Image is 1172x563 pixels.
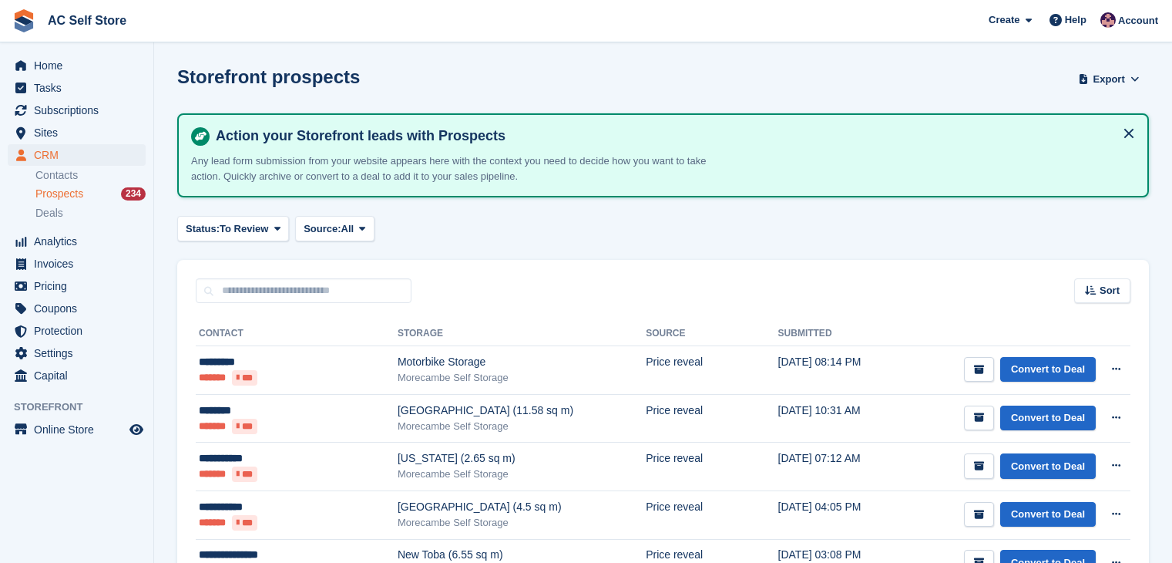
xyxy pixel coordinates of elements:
[778,322,895,346] th: Submitted
[8,253,146,275] a: menu
[304,221,341,237] span: Source:
[646,491,777,539] td: Price reveal
[8,55,146,76] a: menu
[398,354,646,370] div: Motorbike Storage
[8,275,146,297] a: menu
[646,443,777,491] td: Price reveal
[1075,66,1143,92] button: Export
[398,467,646,482] div: Morecambe Self Storage
[778,443,895,491] td: [DATE] 07:12 AM
[1000,357,1096,383] a: Convert to Deal
[34,77,126,99] span: Tasks
[1093,72,1125,87] span: Export
[34,55,126,76] span: Home
[8,298,146,319] a: menu
[778,394,895,443] td: [DATE] 10:31 AM
[8,231,146,252] a: menu
[127,420,146,439] a: Preview store
[177,66,360,87] h1: Storefront prospects
[398,515,646,531] div: Morecambe Self Storage
[398,370,646,386] div: Morecambe Self Storage
[34,320,126,342] span: Protection
[12,9,35,32] img: stora-icon-8386f47178a22dfd0bd8f6a31ec36ba5ce8667c1dd55bd0f319d3a0aa187defe.svg
[42,8,133,33] a: AC Self Store
[196,322,398,346] th: Contact
[8,122,146,143] a: menu
[121,187,146,201] div: 234
[646,346,777,395] td: Price reveal
[1000,502,1096,528] a: Convert to Deal
[989,12,1019,28] span: Create
[8,77,146,99] a: menu
[341,221,354,237] span: All
[398,499,646,515] div: [GEOGRAPHIC_DATA] (4.5 sq m)
[398,403,646,419] div: [GEOGRAPHIC_DATA] (11.58 sq m)
[186,221,220,237] span: Status:
[778,491,895,539] td: [DATE] 04:05 PM
[34,231,126,252] span: Analytics
[34,365,126,386] span: Capital
[191,153,730,184] p: Any lead form submission from your website appears here with the context you need to decide how y...
[34,253,126,275] span: Invoices
[34,275,126,297] span: Pricing
[1100,283,1120,298] span: Sort
[220,221,268,237] span: To Review
[177,216,289,241] button: Status: To Review
[8,320,146,342] a: menu
[35,206,63,221] span: Deals
[1000,453,1096,479] a: Convert to Deal
[35,168,146,183] a: Contacts
[34,342,126,364] span: Settings
[646,322,777,346] th: Source
[1000,406,1096,431] a: Convert to Deal
[35,186,146,202] a: Prospects 234
[35,205,146,221] a: Deals
[646,394,777,443] td: Price reveal
[398,547,646,563] div: New Toba (6.55 sq m)
[34,419,126,440] span: Online Store
[34,298,126,319] span: Coupons
[295,216,374,241] button: Source: All
[210,127,1135,145] h4: Action your Storefront leads with Prospects
[35,187,83,201] span: Prospects
[34,144,126,166] span: CRM
[398,450,646,467] div: [US_STATE] (2.65 sq m)
[398,322,646,346] th: Storage
[398,419,646,434] div: Morecambe Self Storage
[778,346,895,395] td: [DATE] 08:14 PM
[8,99,146,121] a: menu
[34,122,126,143] span: Sites
[1118,13,1158,29] span: Account
[8,144,146,166] a: menu
[1065,12,1086,28] span: Help
[14,399,153,415] span: Storefront
[8,365,146,386] a: menu
[8,342,146,364] a: menu
[1100,12,1116,28] img: Ted Cox
[8,419,146,440] a: menu
[34,99,126,121] span: Subscriptions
